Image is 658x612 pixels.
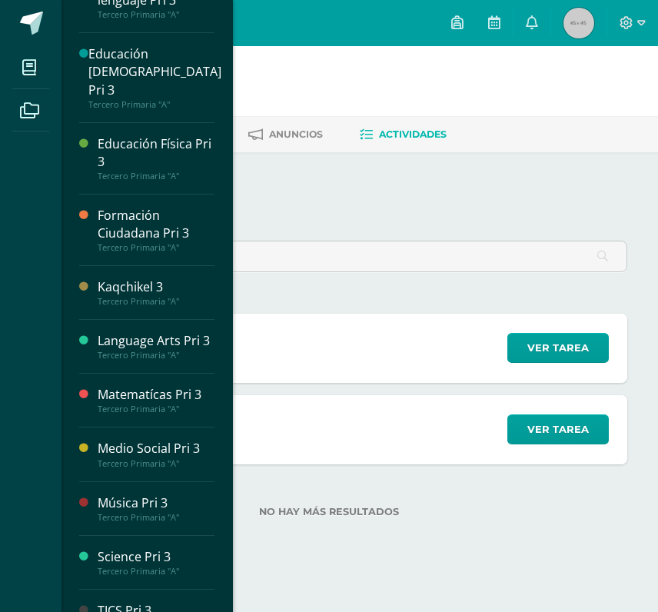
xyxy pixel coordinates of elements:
a: Kaqchikel 3Tercero Primaria "A" [98,278,214,307]
div: Tercero Primaria "A" [98,458,214,469]
div: Matematícas Pri 3 [98,386,214,404]
div: Tercero Primaria "A" [88,99,221,110]
div: Educación [DEMOGRAPHIC_DATA] Pri 3 [88,45,221,98]
a: Language Arts Pri 3Tercero Primaria "A" [98,332,214,361]
div: Tercero Primaria "A" [98,9,214,20]
a: Matematícas Pri 3Tercero Primaria "A" [98,386,214,414]
div: Tercero Primaria "A" [98,404,214,414]
div: Tercero Primaria "A" [98,171,214,181]
a: Science Pri 3Tercero Primaria "A" [98,548,214,577]
div: Tercero Primaria "A" [98,242,214,253]
div: Educación Física Pri 3 [98,135,214,171]
a: Educación Física Pri 3Tercero Primaria "A" [98,135,214,181]
div: Música Pri 3 [98,494,214,512]
a: Educación [DEMOGRAPHIC_DATA] Pri 3Tercero Primaria "A" [88,45,221,109]
div: Formación Ciudadana Pri 3 [98,207,214,242]
div: Tercero Primaria "A" [98,566,214,577]
div: Tercero Primaria "A" [98,296,214,307]
div: Medio Social Pri 3 [98,440,214,457]
div: Kaqchikel 3 [98,278,214,296]
div: Science Pri 3 [98,548,214,566]
a: Música Pri 3Tercero Primaria "A" [98,494,214,523]
div: Tercero Primaria "A" [98,350,214,361]
a: Formación Ciudadana Pri 3Tercero Primaria "A" [98,207,214,253]
div: Language Arts Pri 3 [98,332,214,350]
div: Tercero Primaria "A" [98,512,214,523]
a: Medio Social Pri 3Tercero Primaria "A" [98,440,214,468]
